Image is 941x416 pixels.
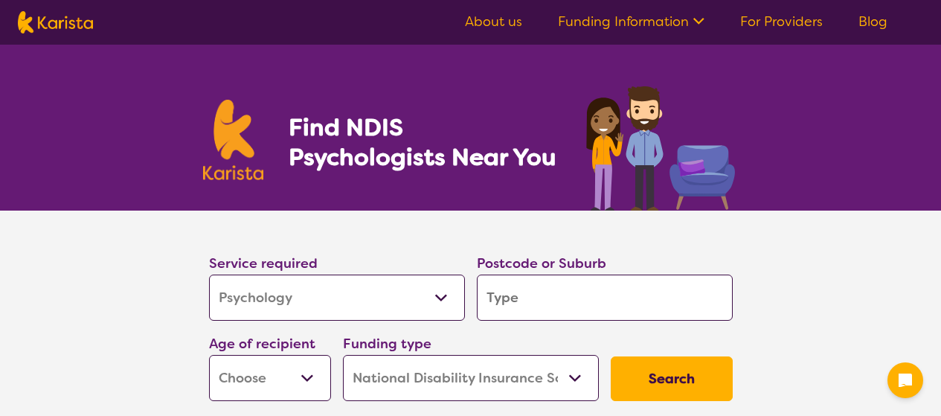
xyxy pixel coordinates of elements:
label: Age of recipient [209,335,315,353]
label: Funding type [343,335,431,353]
input: Type [477,275,733,321]
a: For Providers [740,13,823,31]
label: Postcode or Suburb [477,255,606,272]
button: Search [611,356,733,401]
img: Karista logo [203,100,264,180]
label: Service required [209,255,318,272]
h1: Find NDIS Psychologists Near You [289,112,564,172]
a: Blog [858,13,887,31]
a: Funding Information [558,13,704,31]
a: About us [465,13,522,31]
img: psychology [581,80,739,211]
img: Karista logo [18,11,93,33]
